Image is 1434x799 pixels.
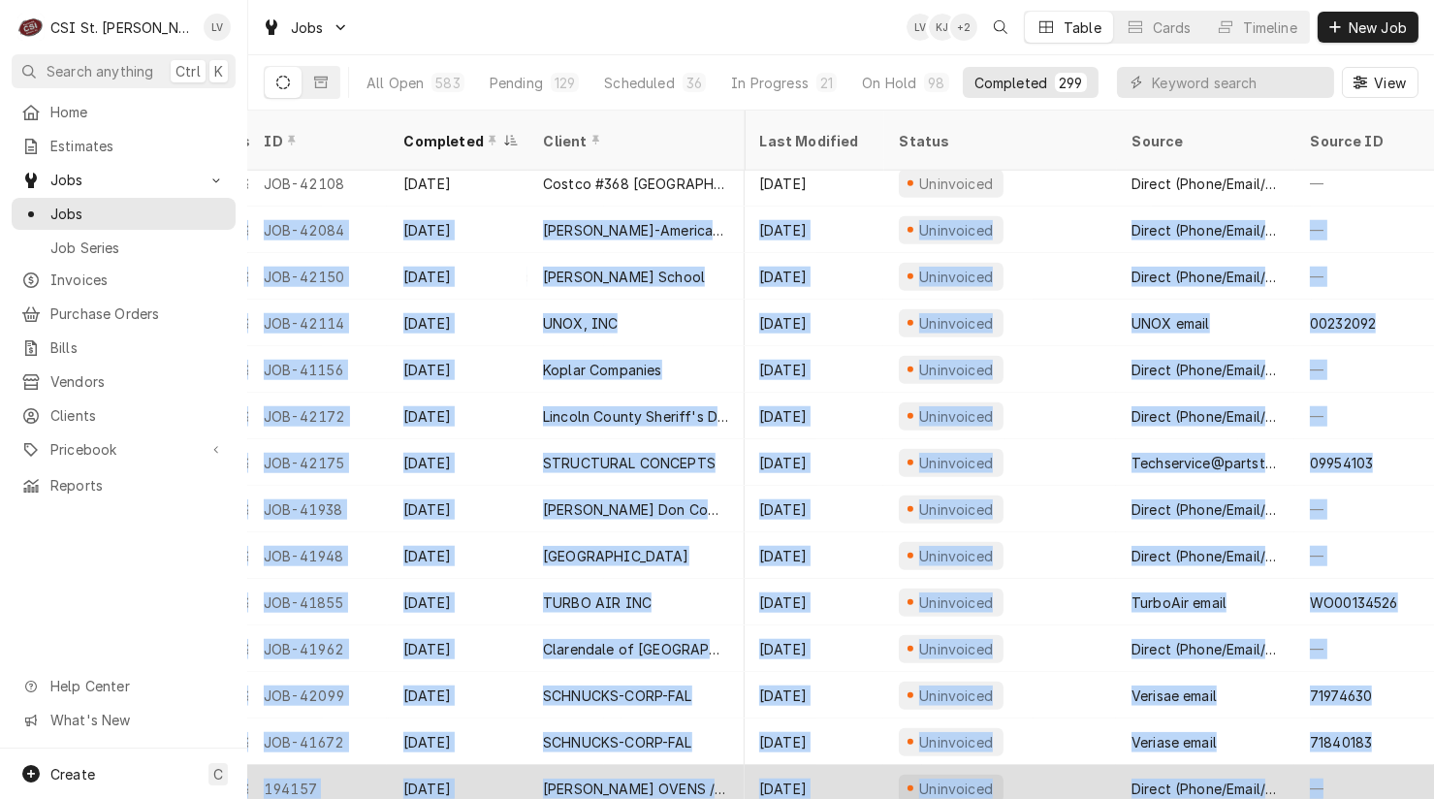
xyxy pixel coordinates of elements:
[543,686,692,706] div: SCHNUCKS-CORP-FAL
[50,270,226,290] span: Invoices
[1310,732,1372,752] div: 71840183
[1294,625,1434,672] div: —
[388,579,527,625] div: [DATE]
[248,160,388,207] div: JOB-42108
[248,300,388,346] div: JOB-42114
[12,433,236,465] a: Go to Pricebook
[543,267,705,287] div: [PERSON_NAME] School
[248,439,388,486] div: JOB-42175
[264,131,368,151] div: ID
[917,220,996,240] div: Uninvoiced
[917,453,996,473] div: Uninvoiced
[543,732,692,752] div: SCHNUCKS-CORP-FAL
[1318,12,1418,43] button: New Job
[1131,639,1279,659] div: Direct (Phone/Email/etc.)
[1131,313,1210,334] div: UNOX email
[248,532,388,579] div: JOB-41948
[50,170,197,190] span: Jobs
[1294,393,1434,439] div: —
[917,360,996,380] div: Uninvoiced
[744,160,883,207] div: [DATE]
[1059,73,1082,93] div: 299
[744,253,883,300] div: [DATE]
[12,54,236,88] button: Search anythingCtrlK
[388,207,527,253] div: [DATE]
[50,405,226,426] span: Clients
[50,475,226,495] span: Reports
[917,267,996,287] div: Uninvoiced
[12,332,236,364] a: Bills
[1294,532,1434,579] div: —
[899,131,1097,151] div: Status
[47,61,153,81] span: Search anything
[744,579,883,625] div: [DATE]
[1345,17,1411,38] span: New Job
[744,393,883,439] div: [DATE]
[435,73,460,93] div: 583
[744,300,883,346] div: [DATE]
[543,453,716,473] div: STRUCTURAL CONCEPTS
[17,14,45,41] div: CSI St. Louis's Avatar
[543,406,729,427] div: Lincoln County Sheriff's Dept.
[1243,17,1297,38] div: Timeline
[254,12,357,44] a: Go to Jobs
[543,174,729,194] div: Costco #368 [GEOGRAPHIC_DATA]
[1131,360,1279,380] div: Direct (Phone/Email/etc.)
[1131,686,1217,706] div: Verisae email
[1294,253,1434,300] div: —
[50,371,226,392] span: Vendors
[12,366,236,398] a: Vendors
[543,639,729,659] div: Clarendale of [GEOGRAPHIC_DATA][PERSON_NAME]
[917,174,996,194] div: Uninvoiced
[50,136,226,156] span: Estimates
[403,131,498,151] div: Completed
[213,764,223,784] span: C
[1310,313,1376,334] div: 00232092
[543,313,618,334] div: UNOX, INC
[744,439,883,486] div: [DATE]
[50,710,224,730] span: What's New
[1153,17,1192,38] div: Cards
[12,130,236,162] a: Estimates
[50,337,226,358] span: Bills
[917,592,996,613] div: Uninvoiced
[744,207,883,253] div: [DATE]
[1131,406,1279,427] div: Direct (Phone/Email/etc.)
[1131,220,1279,240] div: Direct (Phone/Email/etc.)
[907,14,934,41] div: LV
[1131,499,1279,520] div: Direct (Phone/Email/etc.)
[731,73,809,93] div: In Progress
[214,61,223,81] span: K
[50,439,197,460] span: Pricebook
[543,779,729,799] div: [PERSON_NAME] OVENS / HOT ROCKS
[820,73,833,93] div: 21
[917,546,996,566] div: Uninvoiced
[744,625,883,672] div: [DATE]
[929,14,956,41] div: Ken Jiricek's Avatar
[248,346,388,393] div: JOB-41156
[388,486,527,532] div: [DATE]
[974,73,1047,93] div: Completed
[928,73,944,93] div: 98
[12,298,236,330] a: Purchase Orders
[917,406,996,427] div: Uninvoiced
[759,131,864,151] div: Last Modified
[490,73,543,93] div: Pending
[388,719,527,765] div: [DATE]
[1131,592,1227,613] div: TurboAir email
[543,499,729,520] div: [PERSON_NAME] Don Company
[543,360,662,380] div: Koplar Companies
[12,670,236,702] a: Go to Help Center
[543,592,652,613] div: TURBO AIR INC
[686,73,702,93] div: 36
[744,719,883,765] div: [DATE]
[604,73,674,93] div: Scheduled
[1370,73,1410,93] span: View
[12,469,236,501] a: Reports
[50,304,226,324] span: Purchase Orders
[12,164,236,196] a: Go to Jobs
[744,346,883,393] div: [DATE]
[50,676,224,696] span: Help Center
[1131,453,1279,473] div: Techservice@partstown email
[917,499,996,520] div: Uninvoiced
